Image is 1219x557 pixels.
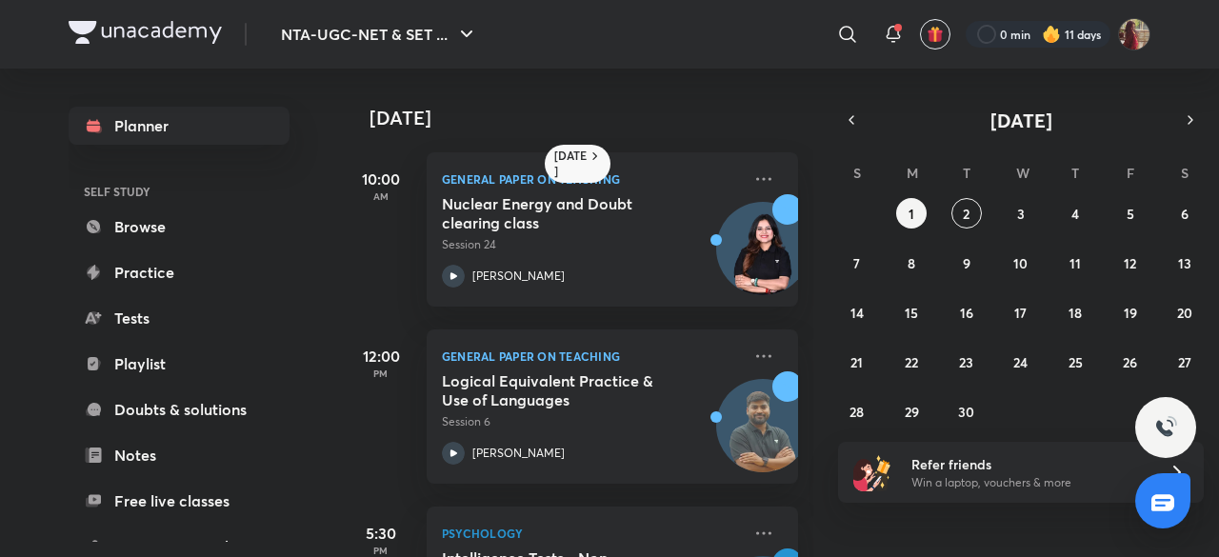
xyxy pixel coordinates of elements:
[1127,205,1134,223] abbr: September 5, 2025
[1124,304,1137,322] abbr: September 19, 2025
[1169,248,1200,278] button: September 13, 2025
[1060,248,1090,278] button: September 11, 2025
[842,248,872,278] button: September 7, 2025
[1060,297,1090,328] button: September 18, 2025
[853,254,860,272] abbr: September 7, 2025
[853,164,861,182] abbr: Sunday
[69,208,290,246] a: Browse
[442,413,741,430] p: Session 6
[908,254,915,272] abbr: September 8, 2025
[69,482,290,520] a: Free live classes
[1042,25,1061,44] img: streak
[1115,347,1146,377] button: September 26, 2025
[1006,248,1036,278] button: September 10, 2025
[951,347,982,377] button: September 23, 2025
[1169,198,1200,229] button: September 6, 2025
[1014,304,1027,322] abbr: September 17, 2025
[472,268,565,285] p: [PERSON_NAME]
[960,304,973,322] abbr: September 16, 2025
[343,368,419,379] p: PM
[442,345,741,368] p: General Paper on Teaching
[1071,164,1079,182] abbr: Thursday
[1017,205,1025,223] abbr: September 3, 2025
[959,353,973,371] abbr: September 23, 2025
[69,21,222,49] a: Company Logo
[1115,248,1146,278] button: September 12, 2025
[1115,198,1146,229] button: September 5, 2025
[1181,205,1189,223] abbr: September 6, 2025
[958,403,974,421] abbr: September 30, 2025
[69,107,290,145] a: Planner
[963,164,970,182] abbr: Tuesday
[1006,297,1036,328] button: September 17, 2025
[850,353,863,371] abbr: September 21, 2025
[909,205,914,223] abbr: September 1, 2025
[69,345,290,383] a: Playlist
[1069,304,1082,322] abbr: September 18, 2025
[1060,198,1090,229] button: September 4, 2025
[1006,347,1036,377] button: September 24, 2025
[920,19,950,50] button: avatar
[1169,297,1200,328] button: September 20, 2025
[270,15,490,53] button: NTA-UGC-NET & SET ...
[69,299,290,337] a: Tests
[865,107,1177,133] button: [DATE]
[1154,416,1177,439] img: ttu
[69,253,290,291] a: Practice
[717,212,809,304] img: Avatar
[343,545,419,556] p: PM
[442,236,741,253] p: Session 24
[990,108,1052,133] span: [DATE]
[1071,205,1079,223] abbr: September 4, 2025
[1060,347,1090,377] button: September 25, 2025
[927,26,944,43] img: avatar
[1123,353,1137,371] abbr: September 26, 2025
[1013,254,1028,272] abbr: September 10, 2025
[842,297,872,328] button: September 14, 2025
[69,175,290,208] h6: SELF STUDY
[1127,164,1134,182] abbr: Friday
[853,453,891,491] img: referral
[554,149,588,179] h6: [DATE]
[911,474,1146,491] p: Win a laptop, vouchers & more
[343,345,419,368] h5: 12:00
[472,445,565,462] p: [PERSON_NAME]
[69,21,222,44] img: Company Logo
[343,522,419,545] h5: 5:30
[911,454,1146,474] h6: Refer friends
[905,403,919,421] abbr: September 29, 2025
[1115,297,1146,328] button: September 19, 2025
[896,198,927,229] button: September 1, 2025
[842,347,872,377] button: September 21, 2025
[442,522,741,545] p: Psychology
[850,304,864,322] abbr: September 14, 2025
[343,190,419,202] p: AM
[1181,164,1189,182] abbr: Saturday
[69,436,290,474] a: Notes
[951,396,982,427] button: September 30, 2025
[951,198,982,229] button: September 2, 2025
[951,248,982,278] button: September 9, 2025
[963,205,969,223] abbr: September 2, 2025
[1178,353,1191,371] abbr: September 27, 2025
[896,297,927,328] button: September 15, 2025
[1016,164,1029,182] abbr: Wednesday
[905,353,918,371] abbr: September 22, 2025
[896,347,927,377] button: September 22, 2025
[442,168,741,190] p: General Paper on Teaching
[69,390,290,428] a: Doubts & solutions
[951,297,982,328] button: September 16, 2025
[896,396,927,427] button: September 29, 2025
[842,396,872,427] button: September 28, 2025
[343,168,419,190] h5: 10:00
[370,107,817,129] h4: [DATE]
[1124,254,1136,272] abbr: September 12, 2025
[905,304,918,322] abbr: September 15, 2025
[1169,347,1200,377] button: September 27, 2025
[907,164,918,182] abbr: Monday
[442,194,679,232] h5: Nuclear Energy and Doubt clearing class
[849,403,864,421] abbr: September 28, 2025
[1013,353,1028,371] abbr: September 24, 2025
[442,371,679,409] h5: Logical Equivalent Practice & Use of Languages
[896,248,927,278] button: September 8, 2025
